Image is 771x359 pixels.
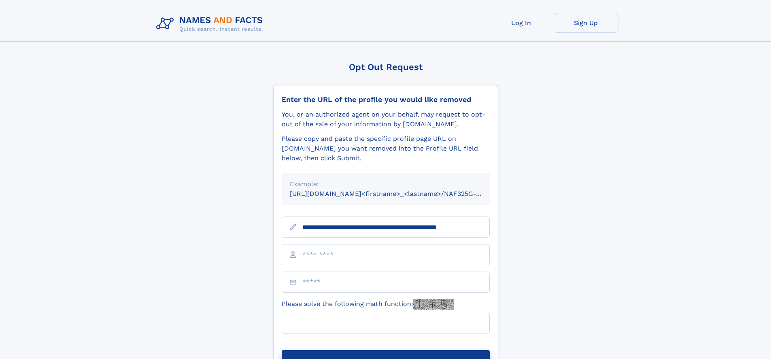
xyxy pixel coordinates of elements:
img: Logo Names and Facts [153,13,270,35]
label: Please solve the following math function: [282,299,454,310]
a: Sign Up [554,13,618,33]
a: Log In [489,13,554,33]
div: Please copy and paste the specific profile page URL on [DOMAIN_NAME] you want removed into the Pr... [282,134,490,163]
div: Example: [290,179,482,189]
div: Enter the URL of the profile you would like removed [282,95,490,104]
div: You, or an authorized agent on your behalf, may request to opt-out of the sale of your informatio... [282,110,490,129]
div: Opt Out Request [273,62,498,72]
small: [URL][DOMAIN_NAME]<firstname>_<lastname>/NAF325G-xxxxxxxx [290,190,505,198]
